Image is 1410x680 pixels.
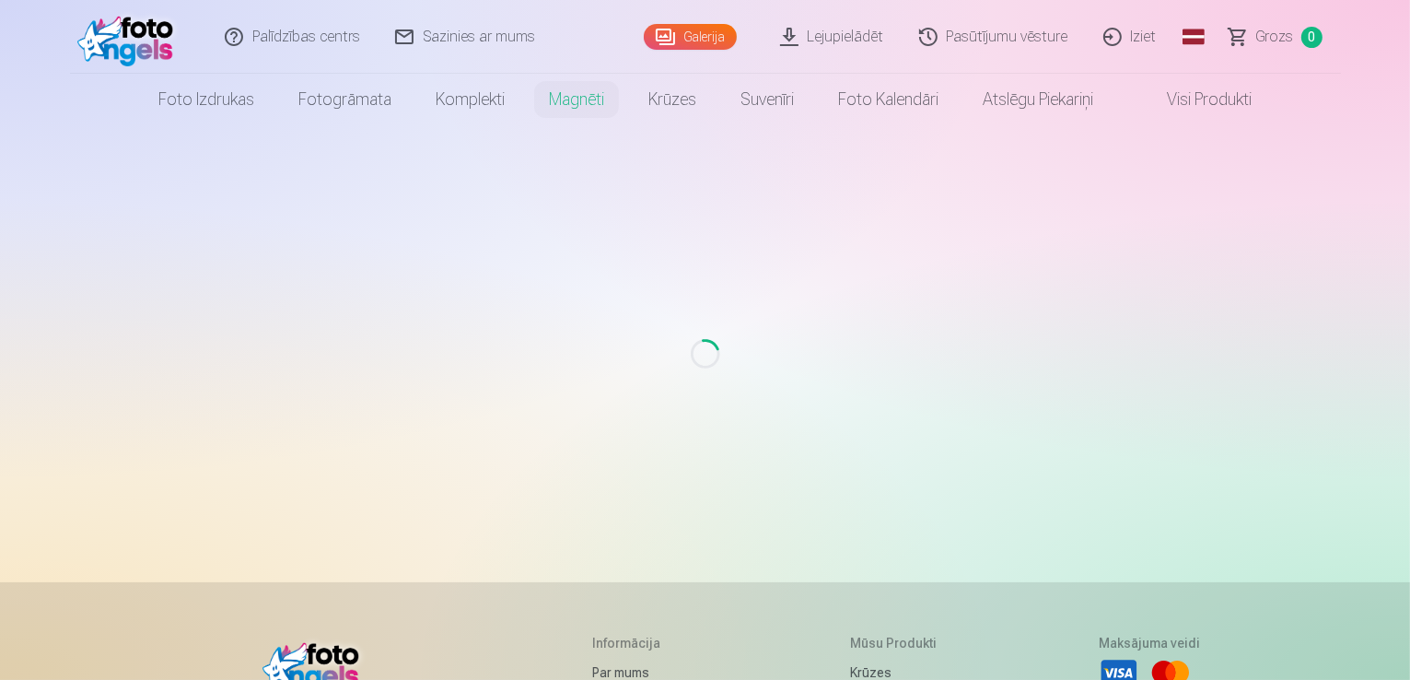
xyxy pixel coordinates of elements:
[816,74,961,125] a: Foto kalendāri
[592,634,699,652] h5: Informācija
[1099,634,1200,652] h5: Maksājuma veidi
[276,74,414,125] a: Fotogrāmata
[626,74,718,125] a: Krūzes
[644,24,737,50] a: Galerija
[77,7,183,66] img: /fa1
[1115,74,1274,125] a: Visi produkti
[1256,26,1294,48] span: Grozs
[136,74,276,125] a: Foto izdrukas
[1301,27,1323,48] span: 0
[527,74,626,125] a: Magnēti
[718,74,816,125] a: Suvenīri
[414,74,527,125] a: Komplekti
[961,74,1115,125] a: Atslēgu piekariņi
[850,634,947,652] h5: Mūsu produkti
